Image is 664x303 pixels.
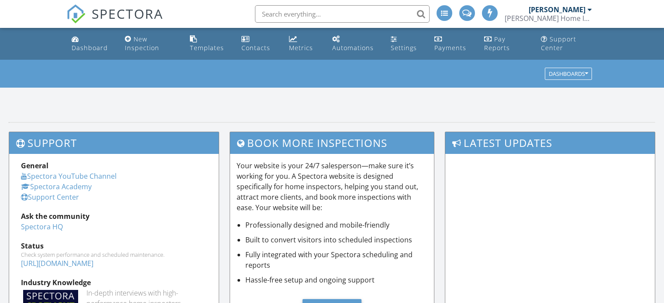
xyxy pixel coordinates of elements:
[541,35,576,52] div: Support Center
[21,182,92,191] a: Spectora Academy
[230,132,434,153] h3: Book More Inspections
[537,31,596,56] a: Support Center
[21,259,93,268] a: [URL][DOMAIN_NAME]
[289,44,313,52] div: Metrics
[549,71,588,77] div: Dashboards
[72,44,108,52] div: Dashboard
[241,44,270,52] div: Contacts
[255,5,430,23] input: Search everything...
[332,44,374,52] div: Automations
[245,235,428,245] li: Built to convert visitors into scheduled inspections
[21,171,117,181] a: Spectora YouTube Channel
[190,44,224,52] div: Templates
[391,44,417,52] div: Settings
[186,31,231,56] a: Templates
[66,4,86,24] img: The Best Home Inspection Software - Spectora
[92,4,163,23] span: SPECTORA
[237,160,428,213] p: Your website is your 24/7 salesperson—make sure it’s working for you. A Spectora website is desig...
[445,132,655,153] h3: Latest Updates
[238,31,279,56] a: Contacts
[529,5,585,14] div: [PERSON_NAME]
[245,275,428,285] li: Hassle-free setup and ongoing support
[505,14,592,23] div: Eldredge Home Inspection
[21,192,79,202] a: Support Center
[9,132,219,153] h3: Support
[245,220,428,230] li: Professionally designed and mobile-friendly
[125,35,159,52] div: New Inspection
[481,31,530,56] a: Pay Reports
[21,222,63,232] a: Spectora HQ
[21,251,207,258] div: Check system performance and scheduled maintenance.
[21,241,207,251] div: Status
[66,12,163,30] a: SPECTORA
[21,211,207,221] div: Ask the community
[434,44,466,52] div: Payments
[484,35,510,52] div: Pay Reports
[121,31,179,56] a: New Inspection
[545,68,592,80] button: Dashboards
[329,31,380,56] a: Automations (Advanced)
[431,31,474,56] a: Payments
[21,277,207,288] div: Industry Knowledge
[286,31,322,56] a: Metrics
[68,31,114,56] a: Dashboard
[245,249,428,270] li: Fully integrated with your Spectora scheduling and reports
[21,161,48,170] strong: General
[387,31,424,56] a: Settings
